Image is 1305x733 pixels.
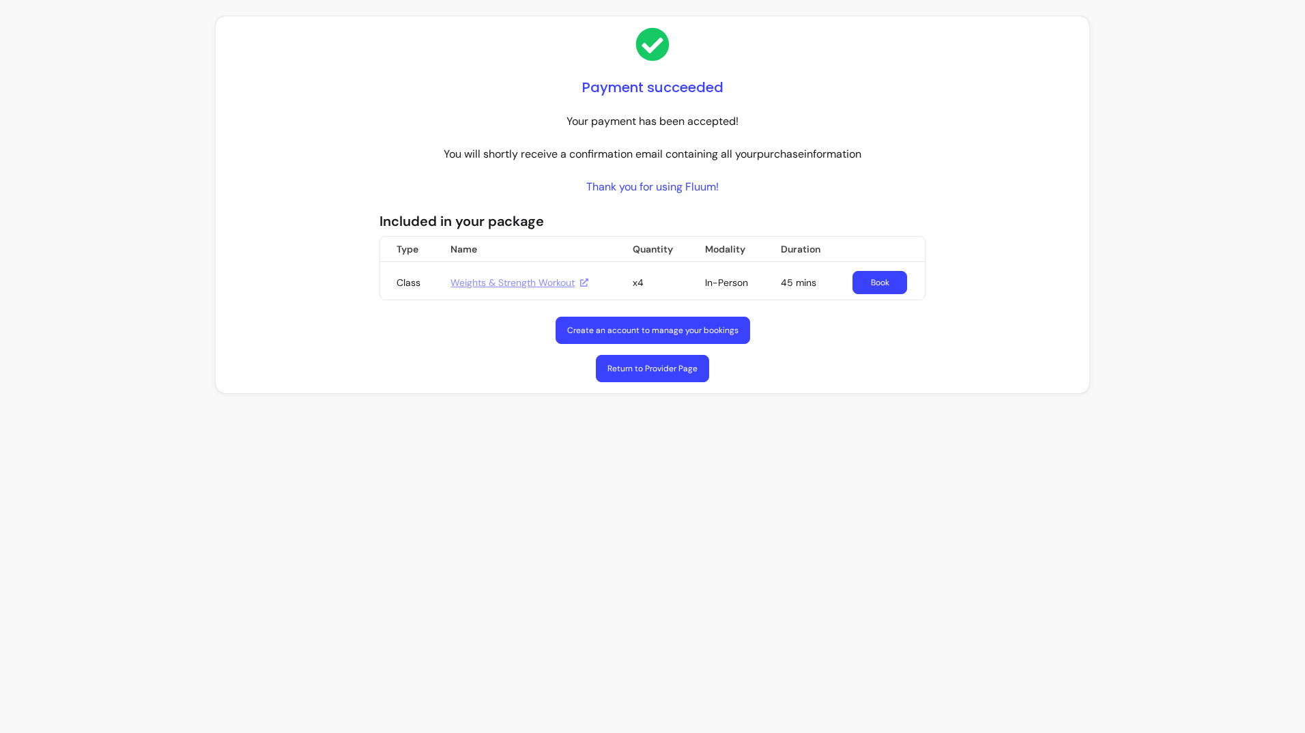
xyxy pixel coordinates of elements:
[633,276,644,289] span: x4
[596,355,709,382] a: Return to Provider Page
[852,271,907,294] a: Book
[556,317,750,344] a: Create an account to manage your bookings
[616,237,689,262] th: Quantity
[397,276,420,289] span: Class
[444,146,861,162] p: You will shortly receive a confirmation email containing all your purchase information
[705,276,748,289] span: In-Person
[781,276,816,289] span: 45 mins
[689,237,764,262] th: Modality
[380,237,434,262] th: Type
[764,237,836,262] th: Duration
[567,113,738,130] p: Your payment has been accepted!
[434,237,616,262] th: Name
[582,78,723,97] h1: Payment succeeded
[379,212,926,231] p: Included in your package
[586,179,719,195] p: Thank you for using Fluum!
[450,276,588,289] a: Weights & Strength Workout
